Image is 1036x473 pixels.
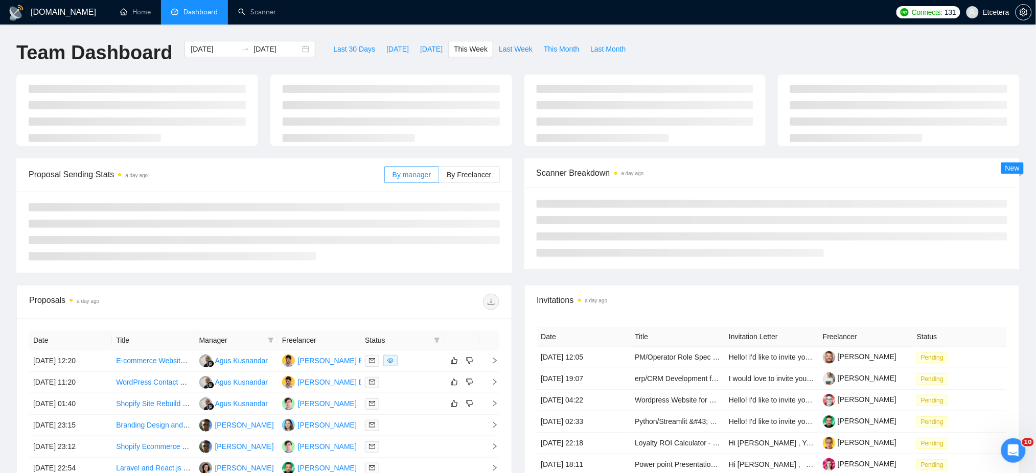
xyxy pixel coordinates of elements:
[393,171,431,179] span: By manager
[241,45,249,53] span: to
[969,9,976,16] span: user
[207,360,214,367] img: gigradar-bm.png
[448,41,493,57] button: This Week
[544,43,579,55] span: This Month
[29,330,112,350] th: Date
[298,355,385,366] div: [PERSON_NAME] Bronfain
[207,382,214,389] img: gigradar-bm.png
[917,438,948,449] span: Pending
[1016,8,1032,16] a: setting
[120,8,151,16] a: homeHome
[537,368,631,390] td: [DATE] 19:07
[369,465,375,471] span: mail
[268,337,274,343] span: filter
[631,327,725,347] th: Title
[537,327,631,347] th: Date
[238,8,276,16] a: searchScanner
[386,43,409,55] span: [DATE]
[621,171,644,176] time: a day ago
[917,460,952,468] a: Pending
[635,396,772,404] a: Wordpress Website for Mulitfamily Property
[819,327,913,347] th: Freelancer
[29,436,112,458] td: [DATE] 23:12
[199,356,268,364] a: AKAgus Kusnandar
[483,421,498,429] span: right
[199,376,212,389] img: AK
[917,417,952,425] a: Pending
[282,420,357,429] a: VY[PERSON_NAME]
[1005,164,1020,172] span: New
[215,376,268,388] div: Agus Kusnandar
[369,358,375,364] span: mail
[365,335,429,346] span: Status
[483,357,498,364] span: right
[917,353,952,361] a: Pending
[199,397,212,410] img: AK
[917,395,948,406] span: Pending
[16,41,172,65] h1: Team Dashboard
[725,327,819,347] th: Invitation Letter
[207,403,214,410] img: gigradar-bm.png
[823,437,836,450] img: c1awRfy-_TGqy_QmeA56XV8mJOXoSdeRoQmUTdW33mZiQfIgpYlQIKPiVh5n4nl6mu
[199,440,212,453] img: AP
[448,397,461,410] button: like
[199,399,268,407] a: AKAgus Kusnandar
[913,327,1007,347] th: Status
[631,390,725,411] td: Wordpress Website for Mulitfamily Property
[483,464,498,471] span: right
[282,356,385,364] a: DB[PERSON_NAME] Bronfain
[917,374,952,383] a: Pending
[298,398,357,409] div: [PERSON_NAME]
[171,8,178,15] span: dashboard
[282,463,357,471] a: AS[PERSON_NAME]
[278,330,361,350] th: Freelancer
[447,171,491,179] span: By Freelancer
[454,43,488,55] span: This Week
[917,459,948,470] span: Pending
[917,352,948,363] span: Pending
[415,41,448,57] button: [DATE]
[917,396,952,404] a: Pending
[282,376,295,389] img: DB
[432,333,442,348] span: filter
[823,460,896,468] a: [PERSON_NAME]
[823,438,896,446] a: [PERSON_NAME]
[369,379,375,385] span: mail
[451,357,458,365] span: like
[464,376,476,388] button: dislike
[369,400,375,407] span: mail
[451,399,458,408] span: like
[116,464,280,472] a: Laravel and React.js Developer for Web Application
[215,419,274,431] div: [PERSON_NAME]
[254,43,300,55] input: End date
[29,168,384,181] span: Proposal Sending Stats
[116,357,316,365] a: E-commerce Website Development for Beer Sales and Rentals
[466,378,473,386] span: dislike
[631,347,725,368] td: PM/Operator Role Spec — AI Initiative Lead (Freelance / Part-time)
[29,372,112,393] td: [DATE] 11:20
[116,442,234,451] a: Shopify Ecommerce Store Developer
[631,433,725,454] td: Loyalty ROI Calculator - Full-Stack Development & UX/UI
[29,415,112,436] td: [DATE] 23:15
[199,377,268,386] a: AKAgus Kusnandar
[590,43,626,55] span: Last Month
[917,416,948,428] span: Pending
[537,294,1007,306] span: Invitations
[585,41,631,57] button: Last Month
[537,390,631,411] td: [DATE] 04:22
[464,354,476,367] button: dislike
[199,463,274,471] a: TT[PERSON_NAME]
[537,433,631,454] td: [DATE] 22:18
[537,347,631,368] td: [DATE] 12:05
[369,443,375,450] span: mail
[241,45,249,53] span: swap-right
[483,443,498,450] span: right
[493,41,538,57] button: Last Week
[282,440,295,453] img: DM
[917,373,948,385] span: Pending
[1016,4,1032,20] button: setting
[282,397,295,410] img: DM
[631,411,725,433] td: Python/Streamlit &#43; FastAPI Engineer for Construction Draw App v1 (SQLite→Postgres, GCP)
[112,393,195,415] td: Shopify Site Rebuild on New Theme
[112,350,195,372] td: E-commerce Website Development for Beer Sales and Rentals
